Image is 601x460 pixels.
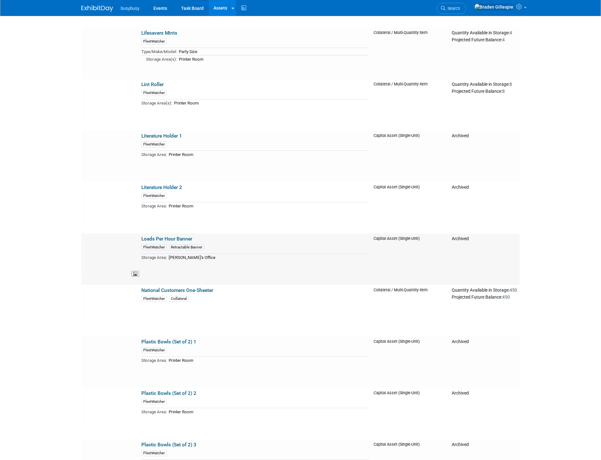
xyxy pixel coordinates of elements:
[141,339,196,345] a: Plastic Bowls (Set of 2) 1
[141,296,167,302] div: FleetWatcher
[141,409,167,414] span: Storage Area:
[452,236,517,242] div: Archived
[169,296,189,302] div: Collateral
[452,36,517,43] div: Projected Future Balance:
[445,6,460,11] span: Search
[452,87,517,94] div: Projected Future Balance:
[141,390,196,396] a: Plastic Bowls (Set of 2) 2
[167,254,368,261] td: [PERSON_NAME]'s Office
[141,244,167,250] div: FleetWatcher
[141,204,167,208] span: Storage Area:
[141,141,167,147] div: FleetWatcher
[371,388,449,439] td: Capital Asset (Single-Unit)
[146,57,177,62] span: Storage Area(s):
[141,48,177,56] td: Type/Make/Model:
[452,30,517,36] div: Quantity Available in Storage:
[141,358,167,363] span: Storage Area:
[141,38,167,44] div: FleetWatcher
[141,287,213,293] a: National Customers One-Sheeter
[510,82,512,87] span: 8
[141,450,167,456] div: FleetWatcher
[167,202,368,210] td: Printer Room
[371,131,449,182] td: Capital Asset (Single-Unit)
[141,82,164,87] a: Lint Roller
[502,89,505,94] span: 8
[141,185,182,190] a: Literature Holder 2
[177,55,368,63] td: Printer Room
[502,294,510,300] span: 450
[371,285,449,336] td: Collateral / Multi-Quantity Item
[167,357,368,364] td: Printer Room
[167,408,368,416] td: Printer Room
[81,5,113,12] img: ExhibitDay
[141,193,167,199] div: FleetWatcher
[121,6,139,11] span: busybusy
[371,28,449,79] td: Collateral / Multi-Quantity Item
[167,151,368,158] td: Printer Room
[371,336,449,388] td: Capital Asset (Single-Unit)
[452,390,517,396] div: Archived
[172,99,368,107] td: Printer Room
[141,90,167,96] div: FleetWatcher
[371,79,449,131] td: Collateral / Multi-Quantity Item
[141,442,196,448] a: Plastic Bowls (Set of 2) 3
[452,442,517,448] div: Archived
[371,233,449,285] td: Capital Asset (Single-Unit)
[474,3,514,10] img: Braden Gillespie
[510,287,517,293] span: 450
[371,182,449,233] td: Capital Asset (Single-Unit)
[141,255,167,260] span: Storage Area:
[169,244,204,250] div: Retractable Banner
[141,399,167,405] div: FleetWatcher
[437,3,466,14] a: Search
[452,133,517,139] div: Archived
[452,339,517,345] div: Archived
[141,101,172,105] span: Storage Area(s):
[502,37,505,42] span: 4
[510,30,512,35] span: 4
[141,133,182,139] a: Literature Holder 1
[132,271,139,277] span: View Asset Image
[141,236,192,242] a: Loads Per Hour Banner
[452,293,517,300] div: Projected Future Balance:
[141,30,177,36] a: Lifesavers Mints
[141,347,167,353] div: FleetWatcher
[141,152,167,157] span: Storage Area:
[452,185,517,190] div: Archived
[452,287,517,293] div: Quantity Available in Storage:
[452,82,517,87] div: Quantity Available in Storage:
[177,48,368,56] td: Party Size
